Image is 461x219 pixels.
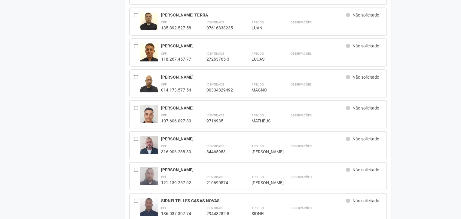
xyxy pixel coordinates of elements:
div: [PERSON_NAME] [161,43,346,49]
img: user.jpg [140,12,158,30]
strong: CPF [161,144,167,148]
div: 07616838235 [206,25,236,31]
strong: Observações [290,206,311,209]
span: Não solicitado [353,105,379,110]
div: 121.139.257-02 [161,180,191,185]
strong: Observações [290,82,311,86]
strong: Apelido [251,52,264,55]
strong: Observações [290,144,311,148]
strong: CPF [161,113,167,117]
strong: Apelido [251,21,264,24]
div: SIDNEI [251,211,275,216]
div: [PERSON_NAME] TERRA [161,12,346,18]
div: 27263765-3 [206,56,236,61]
span: Não solicitado [353,136,379,141]
strong: Identidade [206,82,224,86]
span: Não solicitado [353,13,379,17]
img: user.jpg [140,136,158,158]
div: 135.892.527-58 [161,25,191,31]
div: [PERSON_NAME] [161,167,346,172]
strong: Apelido [251,175,264,178]
img: user.jpg [140,167,158,189]
img: user.jpg [140,198,158,218]
span: Não solicitado [353,43,379,48]
span: Não solicitado [353,167,379,172]
strong: Identidade [206,113,224,117]
div: 107.606.097-80 [161,118,191,123]
strong: Observações [290,113,311,117]
span: Não solicitado [353,74,379,79]
div: 118.267.457-77 [161,56,191,61]
div: 316.906.288-39 [161,149,191,154]
div: 9716935 [206,118,236,123]
div: [PERSON_NAME] [251,180,275,185]
strong: CPF [161,21,167,24]
strong: Apelido [251,113,264,117]
img: user.jpg [140,105,158,128]
strong: Identidade [206,206,224,209]
strong: Identidade [206,144,224,148]
div: [PERSON_NAME] [161,105,346,110]
img: user.jpg [140,43,158,66]
img: user.jpg [140,74,158,94]
strong: CPF [161,82,167,86]
div: [PERSON_NAME] [161,74,346,79]
strong: Observações [290,52,311,55]
div: 186.037.307-74 [161,211,191,216]
strong: Identidade [206,21,224,24]
div: 34465983 [206,149,236,154]
strong: Apelido [251,206,264,209]
div: SIDNEI TELLES CASAS NOVAS [161,198,346,203]
div: [PERSON_NAME] [161,136,346,141]
div: 210690574 [206,180,236,185]
strong: Identidade [206,52,224,55]
div: 014.173.577-54 [161,87,191,92]
div: MATHEUS [251,118,275,123]
strong: Identidade [206,175,224,178]
strong: CPF [161,175,167,178]
div: MAGNO [251,87,275,92]
span: Não solicitado [353,198,379,203]
strong: Apelido [251,144,264,148]
strong: Apelido [251,82,264,86]
div: [PERSON_NAME] [251,149,275,154]
strong: Observações [290,21,311,24]
strong: Observações [290,175,311,178]
div: LUAN [251,25,275,31]
div: 00334829492 [206,87,236,92]
strong: CPF [161,206,167,209]
div: 29443282-8 [206,211,236,216]
strong: CPF [161,52,167,55]
div: LUCAS [251,56,275,61]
